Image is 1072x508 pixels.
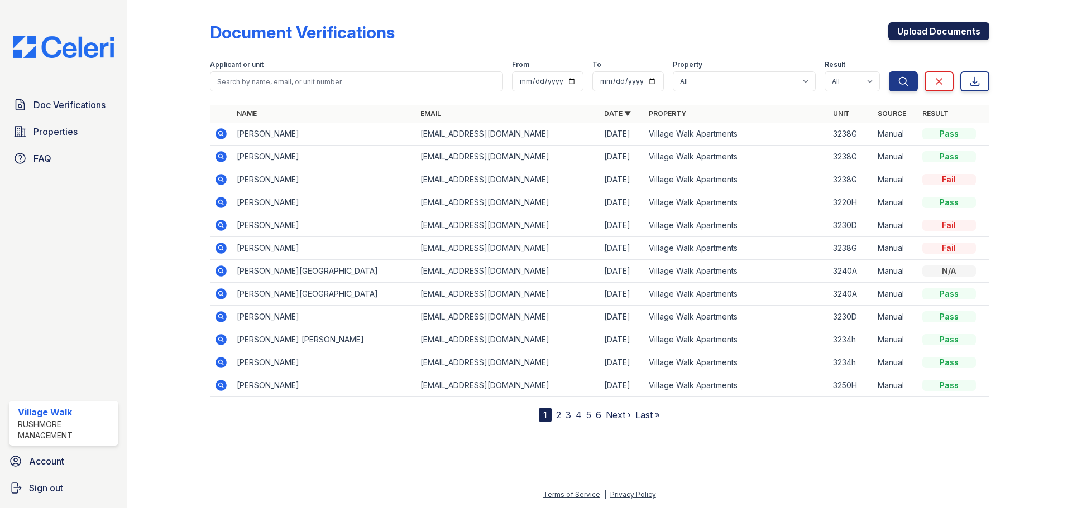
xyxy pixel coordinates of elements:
[232,260,416,283] td: [PERSON_NAME][GEOGRAPHIC_DATA]
[604,109,631,118] a: Date ▼
[644,306,828,328] td: Village Walk Apartments
[878,109,906,118] a: Source
[556,409,561,420] a: 2
[644,237,828,260] td: Village Walk Apartments
[600,214,644,237] td: [DATE]
[232,374,416,397] td: [PERSON_NAME]
[600,306,644,328] td: [DATE]
[922,311,976,322] div: Pass
[829,146,873,168] td: 3238G
[600,328,644,351] td: [DATE]
[673,60,702,69] label: Property
[829,351,873,374] td: 3234h
[600,123,644,146] td: [DATE]
[416,328,600,351] td: [EMAIL_ADDRESS][DOMAIN_NAME]
[576,409,582,420] a: 4
[539,408,552,422] div: 1
[566,409,571,420] a: 3
[600,191,644,214] td: [DATE]
[210,71,503,91] input: Search by name, email, or unit number
[420,109,441,118] a: Email
[416,123,600,146] td: [EMAIL_ADDRESS][DOMAIN_NAME]
[600,283,644,306] td: [DATE]
[873,168,918,191] td: Manual
[873,374,918,397] td: Manual
[644,168,828,191] td: Village Walk Apartments
[232,214,416,237] td: [PERSON_NAME]
[600,146,644,168] td: [DATE]
[873,283,918,306] td: Manual
[9,147,118,170] a: FAQ
[232,328,416,351] td: [PERSON_NAME] [PERSON_NAME]
[888,22,989,40] a: Upload Documents
[644,283,828,306] td: Village Walk Apartments
[829,237,873,260] td: 3238G
[873,214,918,237] td: Manual
[592,60,601,69] label: To
[644,374,828,397] td: Village Walk Apartments
[232,168,416,191] td: [PERSON_NAME]
[18,419,114,441] div: Rushmore Management
[416,374,600,397] td: [EMAIL_ADDRESS][DOMAIN_NAME]
[232,191,416,214] td: [PERSON_NAME]
[922,243,976,254] div: Fail
[543,490,600,499] a: Terms of Service
[922,151,976,162] div: Pass
[4,477,123,499] a: Sign out
[644,351,828,374] td: Village Walk Apartments
[232,237,416,260] td: [PERSON_NAME]
[644,260,828,283] td: Village Walk Apartments
[922,174,976,185] div: Fail
[922,334,976,345] div: Pass
[232,146,416,168] td: [PERSON_NAME]
[829,328,873,351] td: 3234h
[922,128,976,139] div: Pass
[829,374,873,397] td: 3250H
[600,237,644,260] td: [DATE]
[922,288,976,299] div: Pass
[33,98,106,112] span: Doc Verifications
[829,191,873,214] td: 3220H
[873,191,918,214] td: Manual
[922,265,976,277] div: N/A
[829,123,873,146] td: 3238G
[416,168,600,191] td: [EMAIL_ADDRESS][DOMAIN_NAME]
[644,191,828,214] td: Village Walk Apartments
[644,328,828,351] td: Village Walk Apartments
[600,374,644,397] td: [DATE]
[644,146,828,168] td: Village Walk Apartments
[600,168,644,191] td: [DATE]
[825,60,845,69] label: Result
[833,109,850,118] a: Unit
[416,191,600,214] td: [EMAIL_ADDRESS][DOMAIN_NAME]
[610,490,656,499] a: Privacy Policy
[922,357,976,368] div: Pass
[922,380,976,391] div: Pass
[29,481,63,495] span: Sign out
[873,306,918,328] td: Manual
[600,260,644,283] td: [DATE]
[237,109,257,118] a: Name
[512,60,529,69] label: From
[586,409,591,420] a: 5
[416,306,600,328] td: [EMAIL_ADDRESS][DOMAIN_NAME]
[33,152,51,165] span: FAQ
[210,60,264,69] label: Applicant or unit
[873,237,918,260] td: Manual
[873,328,918,351] td: Manual
[232,123,416,146] td: [PERSON_NAME]
[829,168,873,191] td: 3238G
[829,283,873,306] td: 3240A
[416,283,600,306] td: [EMAIL_ADDRESS][DOMAIN_NAME]
[4,450,123,472] a: Account
[29,454,64,468] span: Account
[33,125,78,138] span: Properties
[829,260,873,283] td: 3240A
[9,94,118,116] a: Doc Verifications
[9,120,118,143] a: Properties
[604,490,606,499] div: |
[210,22,395,42] div: Document Verifications
[600,351,644,374] td: [DATE]
[18,405,114,419] div: Village Walk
